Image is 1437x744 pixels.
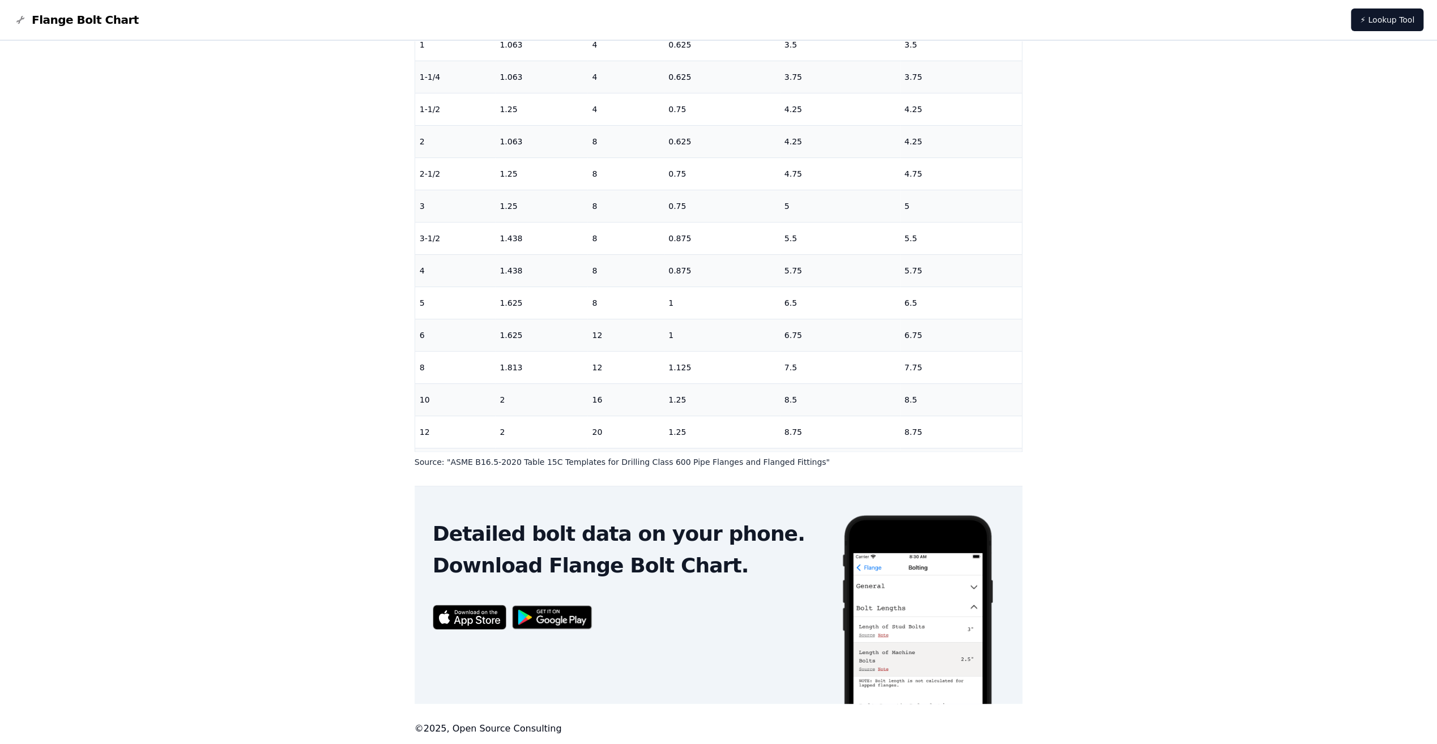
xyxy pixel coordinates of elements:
td: 20 [587,416,664,448]
td: 8.75 [780,416,900,448]
td: 1.375 [664,448,780,480]
td: 2.188 [495,448,587,480]
td: 1 [415,28,496,61]
td: 3.5 [780,28,900,61]
td: 5.5 [780,222,900,254]
td: 1.25 [495,157,587,190]
td: 8 [587,222,664,254]
td: 4 [587,28,664,61]
td: 1.625 [495,319,587,351]
td: 4 [415,254,496,287]
td: 0.75 [664,190,780,222]
td: 1.438 [495,222,587,254]
td: 2-1/2 [415,157,496,190]
td: 8 [587,254,664,287]
h2: Download Flange Bolt Chart. [433,554,823,577]
td: 1.063 [495,28,587,61]
td: 12 [415,416,496,448]
td: 8 [587,157,664,190]
td: 4.25 [900,125,1022,157]
td: 4.25 [900,93,1022,125]
td: 5.75 [900,254,1022,287]
a: Flange Bolt Chart LogoFlange Bolt Chart [14,12,139,28]
td: 1.25 [664,383,780,416]
td: 3.5 [900,28,1022,61]
td: 0.875 [664,222,780,254]
td: 0.875 [664,254,780,287]
td: 1.063 [495,125,587,157]
td: 8 [587,190,664,222]
td: 8 [415,351,496,383]
img: App Store badge for the Flange Bolt Chart app [433,605,506,629]
img: Get it on Google Play [506,600,598,635]
td: 1-1/2 [415,93,496,125]
td: 1.625 [495,287,587,319]
p: Source: " ASME B16.5-2020 Table 15C Templates for Drilling Class 600 Pipe Flanges and Flanged Fit... [415,456,1023,468]
td: 1.25 [495,93,587,125]
td: 6.75 [780,319,900,351]
td: 8.5 [780,383,900,416]
img: Flange Bolt Chart Logo [14,13,27,27]
td: 4.75 [780,157,900,190]
td: 14 [415,448,496,480]
td: 1.063 [495,61,587,93]
td: 8 [587,125,664,157]
td: 1.438 [495,254,587,287]
td: 1.25 [664,416,780,448]
td: 3-1/2 [415,222,496,254]
td: 6 [415,319,496,351]
td: 1.25 [495,190,587,222]
td: 16 [587,383,664,416]
td: 0.75 [664,93,780,125]
td: 8 [587,287,664,319]
td: 6.5 [900,287,1022,319]
span: Flange Bolt Chart [32,12,139,28]
td: 2 [495,383,587,416]
td: 5 [415,287,496,319]
td: 5 [780,190,900,222]
td: 1.813 [495,351,587,383]
td: 1 [664,287,780,319]
td: 1.125 [664,351,780,383]
td: 12 [587,319,664,351]
td: 4 [587,61,664,93]
td: 5.75 [780,254,900,287]
td: 4.75 [900,157,1022,190]
td: 12 [587,351,664,383]
td: 5.5 [900,222,1022,254]
td: 0.625 [664,61,780,93]
td: 3 [415,190,496,222]
td: 9.25 [780,448,900,480]
td: 1 [664,319,780,351]
td: 4.25 [780,93,900,125]
td: 0.625 [664,125,780,157]
td: 7.5 [780,351,900,383]
td: 0.75 [664,157,780,190]
td: 2 [415,125,496,157]
td: 0.625 [664,28,780,61]
td: 8.5 [900,383,1022,416]
td: 6.75 [900,319,1022,351]
td: 4 [587,93,664,125]
a: ⚡ Lookup Tool [1351,8,1423,31]
td: 10 [415,383,496,416]
td: 3.75 [780,61,900,93]
td: 1-1/4 [415,61,496,93]
td: 4.25 [780,125,900,157]
h2: Detailed bolt data on your phone. [433,523,823,545]
td: 7.75 [900,351,1022,383]
footer: © 2025 , Open Source Consulting [415,722,1023,736]
td: 20 [587,448,664,480]
td: 5 [900,190,1022,222]
td: 3.75 [900,61,1022,93]
td: 6.5 [780,287,900,319]
td: 9.25 [900,448,1022,480]
td: 8.75 [900,416,1022,448]
td: 2 [495,416,587,448]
